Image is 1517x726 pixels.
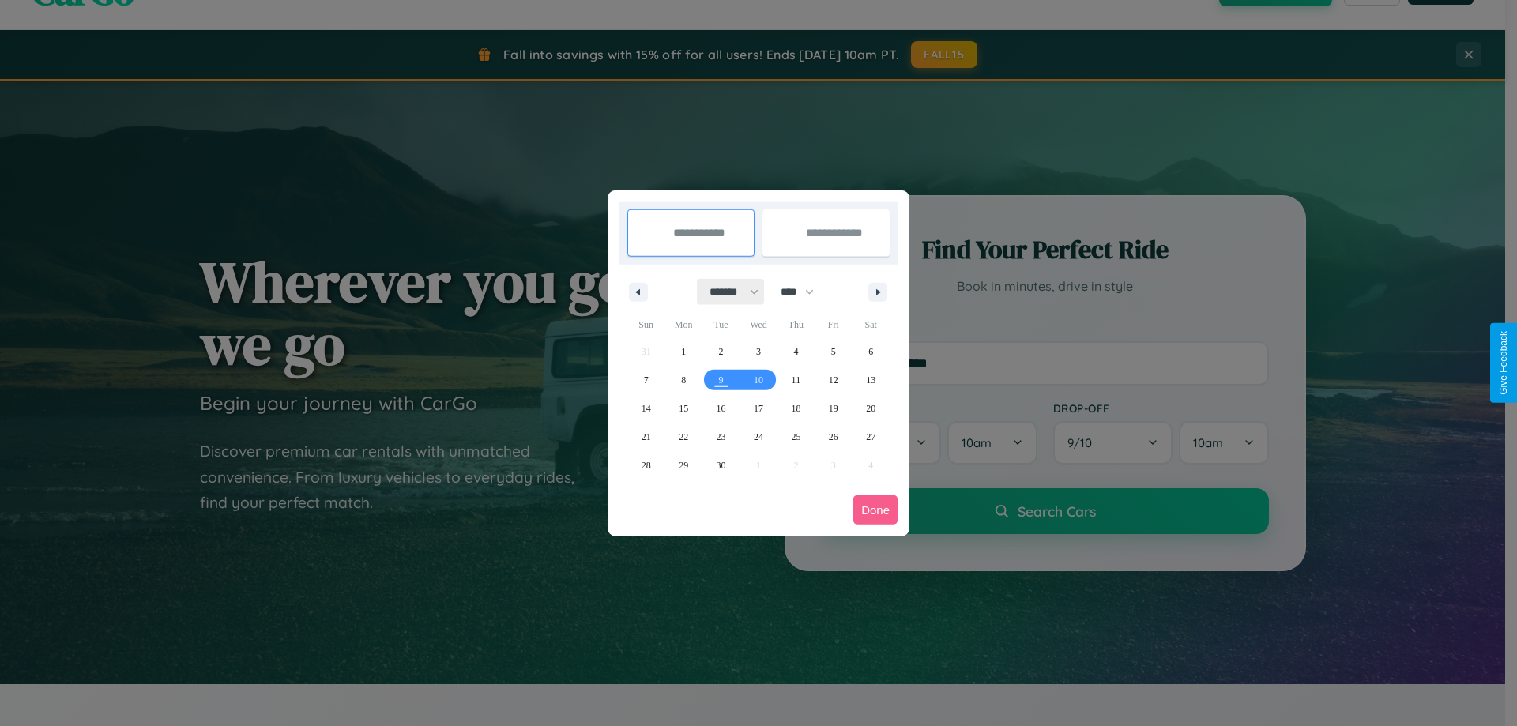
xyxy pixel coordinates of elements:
[866,366,875,394] span: 13
[702,394,740,423] button: 16
[815,394,852,423] button: 19
[853,423,890,451] button: 27
[792,366,801,394] span: 11
[717,394,726,423] span: 16
[664,423,702,451] button: 22
[754,423,763,451] span: 24
[740,366,777,394] button: 10
[717,423,726,451] span: 23
[853,337,890,366] button: 6
[829,366,838,394] span: 12
[853,366,890,394] button: 13
[815,366,852,394] button: 12
[627,451,664,480] button: 28
[627,366,664,394] button: 7
[740,423,777,451] button: 24
[791,394,800,423] span: 18
[777,366,815,394] button: 11
[642,394,651,423] span: 14
[740,337,777,366] button: 3
[831,337,836,366] span: 5
[679,394,688,423] span: 15
[627,312,664,337] span: Sun
[829,423,838,451] span: 26
[793,337,798,366] span: 4
[777,337,815,366] button: 4
[627,423,664,451] button: 21
[642,423,651,451] span: 21
[702,312,740,337] span: Tue
[627,394,664,423] button: 14
[681,366,686,394] span: 8
[702,451,740,480] button: 30
[815,423,852,451] button: 26
[866,423,875,451] span: 27
[681,337,686,366] span: 1
[866,394,875,423] span: 20
[702,423,740,451] button: 23
[719,366,724,394] span: 9
[777,394,815,423] button: 18
[664,337,702,366] button: 1
[853,394,890,423] button: 20
[679,423,688,451] span: 22
[829,394,838,423] span: 19
[815,312,852,337] span: Fri
[756,337,761,366] span: 3
[664,312,702,337] span: Mon
[642,451,651,480] span: 28
[740,394,777,423] button: 17
[754,366,763,394] span: 10
[717,451,726,480] span: 30
[815,337,852,366] button: 5
[1498,331,1509,395] div: Give Feedback
[664,394,702,423] button: 15
[702,337,740,366] button: 2
[791,423,800,451] span: 25
[719,337,724,366] span: 2
[853,495,898,525] button: Done
[664,366,702,394] button: 8
[679,451,688,480] span: 29
[644,366,649,394] span: 7
[664,451,702,480] button: 29
[868,337,873,366] span: 6
[777,312,815,337] span: Thu
[853,312,890,337] span: Sat
[702,366,740,394] button: 9
[777,423,815,451] button: 25
[740,312,777,337] span: Wed
[754,394,763,423] span: 17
